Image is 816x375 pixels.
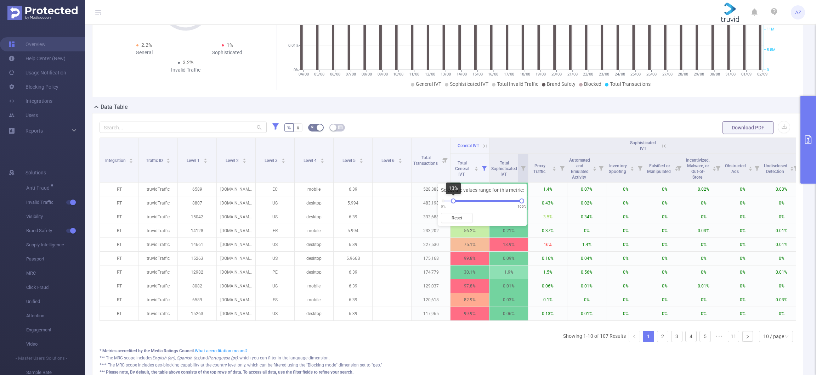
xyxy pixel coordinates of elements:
[723,238,762,251] p: 0%
[632,334,636,338] i: icon: left
[479,154,489,182] i: Filter menu
[748,166,752,168] i: icon: caret-up
[450,252,489,265] p: 99.8%
[256,183,294,196] p: EC
[412,196,450,210] p: 483,198
[256,252,294,265] p: US
[311,125,315,129] i: icon: bg-colors
[330,72,340,77] tspan: 06/08
[671,331,682,342] li: 3
[242,157,246,159] i: icon: caret-up
[295,279,333,293] p: mobile
[359,160,363,162] i: icon: caret-down
[709,72,720,77] tspan: 30/08
[528,252,567,265] p: 0.16%
[791,154,801,182] i: Filter menu
[183,60,193,65] span: 3.2%
[569,158,590,180] span: Automated and Emulated Activity
[723,265,762,279] p: 0%
[700,331,710,342] a: 5
[599,72,609,77] tspan: 23/08
[533,163,546,174] span: Proxy Traffic
[712,166,716,168] i: icon: caret-up
[678,72,688,77] tspan: 28/08
[256,238,294,251] p: US
[412,210,450,224] p: 333,688
[26,185,52,190] span: Anti-Fraud
[723,196,762,210] p: 0%
[139,224,177,237] p: truvidTraffic
[767,47,776,52] tspan: 5.5M
[25,166,46,180] span: Solutions
[593,166,596,168] i: icon: caret-up
[412,183,450,196] p: 528,388
[314,72,324,77] tspan: 05/08
[265,158,279,163] span: Level 3
[203,160,207,162] i: icon: caret-down
[102,49,186,56] div: General
[100,210,138,224] p: RT
[334,265,372,279] p: 6.39
[217,265,255,279] p: [DOMAIN_NAME]
[446,183,461,194] div: 13%
[528,183,567,196] p: 1.4%
[728,331,739,342] a: 11
[226,158,240,163] span: Level 2
[762,224,801,237] p: 0.01%
[723,224,762,237] p: 0%
[334,183,372,196] p: 6.39
[610,81,651,87] span: Total Transactions
[712,168,716,170] i: icon: caret-down
[166,157,170,162] div: Sort
[693,72,704,77] tspan: 29/08
[362,72,372,77] tspan: 08/08
[557,154,567,182] i: Filter menu
[178,265,216,279] p: 12982
[412,252,450,265] p: 175,168
[795,5,801,19] span: AZ
[517,204,526,209] span: 100%
[26,323,85,337] span: Engagement
[790,168,794,170] i: icon: caret-down
[457,72,467,77] tspan: 14/08
[100,252,138,265] p: RT
[657,331,668,342] a: 2
[567,265,606,279] p: 0.56%
[195,348,248,353] a: What accreditation means?
[217,224,255,237] p: [DOMAIN_NAME]
[281,160,285,162] i: icon: caret-down
[139,196,177,210] p: truvidTraffic
[722,121,773,134] button: Download PDF
[551,72,561,77] tspan: 20/08
[645,196,684,210] p: 0%
[441,72,451,77] tspan: 13/08
[256,196,294,210] p: US
[334,196,372,210] p: 5.994
[26,209,85,224] span: Visibility
[790,166,794,168] i: icon: caret-up
[764,163,787,174] span: Undisclosed Detection
[288,43,299,48] tspan: 0.01%
[742,331,753,342] li: Next Page
[217,210,255,224] p: [DOMAIN_NAME]
[614,72,625,77] tspan: 24/08
[101,103,128,111] h2: Data Table
[256,224,294,237] p: FR
[518,154,528,182] i: Filter menu
[217,196,255,210] p: [DOMAIN_NAME]
[398,160,402,162] i: icon: caret-down
[8,108,38,122] a: Users
[762,210,801,224] p: 0%
[790,166,794,170] div: Sort
[178,183,216,196] p: 6589
[26,280,85,295] span: Click Fraud
[281,157,285,162] div: Sort
[567,224,606,237] p: 0%
[684,224,723,237] p: 0.03%
[762,265,801,279] p: 0.01%
[547,81,576,87] span: Brand Safety
[583,72,593,77] tspan: 22/08
[657,331,668,342] li: 2
[295,252,333,265] p: desktop
[139,252,177,265] p: truvidTraffic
